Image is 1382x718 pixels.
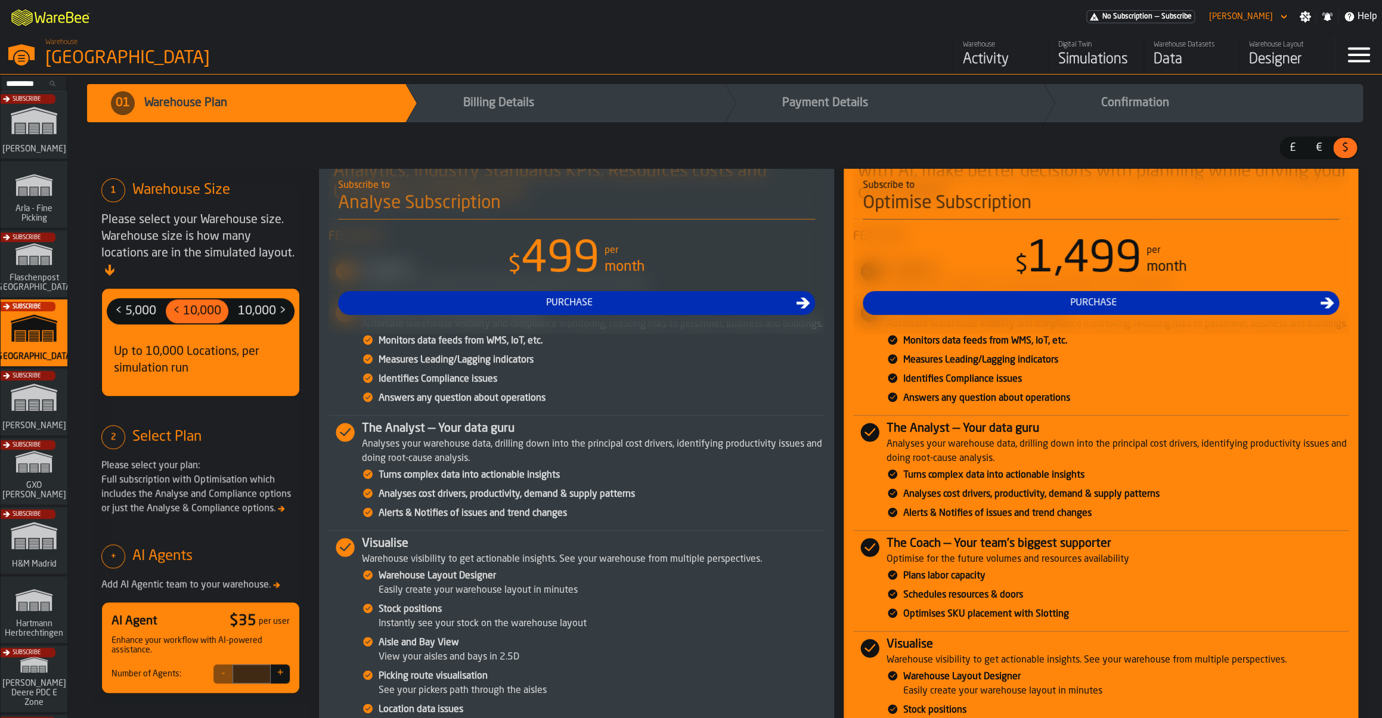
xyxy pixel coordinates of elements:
div: Monitors data feeds from WMS, IoT, etc. [379,334,825,348]
a: link-to-/wh/i/b5402f52-ce28-4f27-b3d4-5c6d76174849/simulations [1,299,67,369]
label: button-toggle-Menu [1335,36,1382,74]
h4: Analyse Subscription [338,193,815,219]
a: link-to-/wh/i/b5402f52-ce28-4f27-b3d4-5c6d76174849/simulations [1048,36,1144,74]
div: Analyses your warehouse data, drilling down into the principal cost drivers, identifying producti... [887,437,1349,466]
div: Optimises SKU placement with Slotting [903,607,1349,621]
span: Payment Details [782,95,868,112]
span: € [1309,140,1328,156]
span: — [1155,13,1159,21]
div: thumb [231,299,293,323]
span: Help [1358,10,1377,24]
div: thumb [108,299,163,323]
div: Purchase [343,296,796,310]
div: per [605,243,618,258]
span: Subscribe [13,373,41,379]
div: Picking route visualisation [379,669,825,683]
div: Easily create your warehouse layout in minutes [379,583,825,598]
div: Alerts & Notifies of issues and trend changes [903,506,1349,521]
span: Subscribe [13,96,41,103]
div: Purchase [867,296,1321,310]
div: The Analyst — Your data guru [887,420,1349,437]
div: Measures Leading/Lagging indicators [903,353,1349,367]
span: 02 [435,95,449,112]
a: link-to-/wh/i/b5402f52-ce28-4f27-b3d4-5c6d76174849/designer [1239,36,1334,74]
a: link-to-/wh/i/9d85c013-26f4-4c06-9c7d-6d35b33af13a/simulations [1,645,67,714]
div: Analyses your warehouse data, drilling down into the principal cost drivers, identifying producti... [362,437,825,466]
div: Visualise [887,636,1349,653]
div: Stock positions [379,602,825,617]
span: 1,499 [1028,239,1142,281]
label: button-switch-multi-£ [1279,137,1306,159]
button: button-Purchase [338,291,815,315]
span: Warehouse Plan [144,95,227,112]
a: link-to-/wh/i/f0a6b354-7883-413a-84ff-a65eb9c31f03/simulations [1,576,67,645]
div: Enhance your workflow with AI-powered assistance. [111,636,290,655]
span: < 5,000 [110,302,161,321]
div: Please select your Warehouse size. Warehouse size is how many locations are in the simulated layout. [101,212,300,278]
span: Subscribe [13,511,41,518]
label: button-toggle-Notifications [1316,11,1338,23]
a: link-to-/wh/i/1653e8cc-126b-480f-9c47-e01e76aa4a88/simulations [1,369,67,438]
a: link-to-/wh/i/baca6aa3-d1fc-43c0-a604-2a1c9d5db74d/simulations [1,438,67,507]
div: Analyses cost drivers, productivity, demand & supply patterns [379,487,825,502]
span: Hartmann Herbrechtingen [2,619,66,638]
div: $ 35 [230,612,256,631]
a: link-to-/wh/i/a0d9589e-ccad-4b62-b3a5-e9442830ef7e/simulations [1,230,67,299]
div: + [101,544,125,568]
div: Subscribe to [338,178,815,193]
span: < 10,000 [168,302,226,321]
div: AI Agent [111,613,157,630]
div: See your pickers path through the aisles [379,683,825,698]
label: button-switch-multi-10,000 > [230,298,295,324]
div: Up to 10,000 Locations, per simulation run [107,334,295,386]
div: Subscribe to [863,178,1340,193]
div: Analyses cost drivers, productivity, demand & supply patterns [903,487,1349,502]
div: Plans labor capacity [903,569,1349,583]
div: thumb [1333,138,1357,158]
div: Data [1154,50,1229,69]
div: month [1146,258,1186,277]
div: per [1146,243,1160,258]
div: 1 [101,178,125,202]
a: link-to-/wh/i/b5402f52-ce28-4f27-b3d4-5c6d76174849/data [1144,36,1239,74]
span: 10,000 > [233,302,291,321]
span: $ [1015,253,1028,277]
div: View your aisles and bays in 2.5D [379,650,825,664]
div: DropdownMenuValue-Sebastian Petruch Petruch [1204,10,1290,24]
span: 499 [521,239,600,281]
button: - [213,664,233,683]
div: Answers any question about operations [903,391,1349,406]
div: The Analyst — Your data guru [362,420,825,437]
div: Identifies Compliance issues [379,372,825,386]
div: Easily create your warehouse layout in minutes [903,684,1349,698]
label: button-switch-multi-< 10,000 [165,298,230,324]
div: Alerts & Notifies of issues and trend changes [379,506,825,521]
div: Warehouse Size [132,181,230,200]
span: 01 [116,95,130,112]
div: Number of Agents: [111,669,181,679]
div: [GEOGRAPHIC_DATA] [45,48,367,69]
div: DropdownMenuValue-Sebastian Petruch Petruch [1209,12,1273,21]
span: Subscribe [13,304,41,310]
div: Warehouse Layout Designer [379,569,825,583]
div: Select Plan [132,428,202,447]
label: button-switch-multi-$ [1332,137,1358,159]
div: Measures Leading/Lagging indicators [379,353,825,367]
div: Warehouse visibility to get actionable insights. See your warehouse from multiple perspectives. [362,552,825,567]
span: $ [1335,140,1355,156]
div: The Coach — Your team's biggest supporter [887,536,1349,552]
div: Warehouse visibility to get actionable insights. See your warehouse from multiple perspectives. [887,653,1349,667]
div: Add AI Agentic team to your warehouse. [101,578,300,592]
span: No Subscription [1102,13,1152,21]
div: Turns complex data into actionable insights [379,468,825,482]
div: Monitors data feeds from WMS, IoT, etc. [903,334,1349,348]
a: link-to-/wh/i/b5402f52-ce28-4f27-b3d4-5c6d76174849/pricing/ [1086,10,1195,23]
div: Stock positions [903,703,1349,717]
div: Warehouse Datasets [1154,41,1229,49]
div: Simulations [1058,50,1134,69]
div: Identifies Compliance issues [903,372,1349,386]
span: Warehouse [45,38,78,47]
h4: Optimise Subscription [863,193,1340,219]
div: Warehouse Layout Designer [903,670,1349,684]
div: Please select your plan: Full subscription with Optimisation which includes the Analyse and Compl... [101,459,300,516]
